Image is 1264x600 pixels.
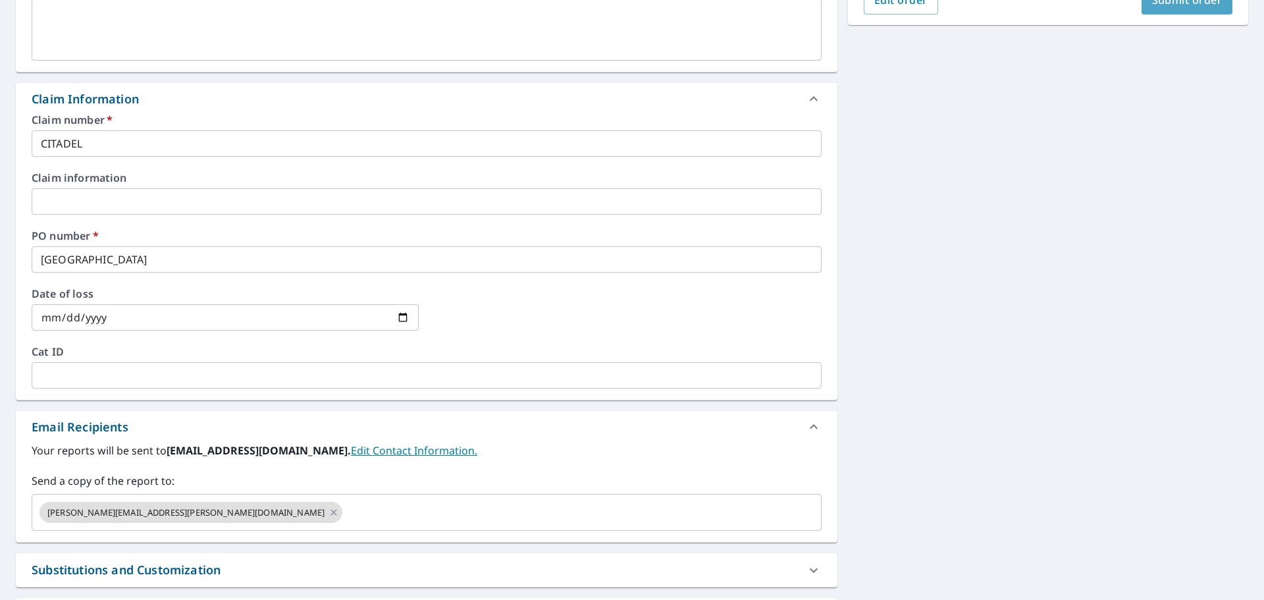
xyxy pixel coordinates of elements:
div: Substitutions and Customization [16,553,837,587]
div: Claim Information [32,90,139,108]
label: Cat ID [32,346,822,357]
a: EditContactInfo [351,443,477,458]
label: Your reports will be sent to [32,443,822,458]
label: PO number [32,231,822,241]
span: [PERSON_NAME][EMAIL_ADDRESS][PERSON_NAME][DOMAIN_NAME] [39,506,332,519]
div: Email Recipients [16,411,837,443]
div: [PERSON_NAME][EMAIL_ADDRESS][PERSON_NAME][DOMAIN_NAME] [39,502,342,523]
b: [EMAIL_ADDRESS][DOMAIN_NAME]. [167,443,351,458]
div: Email Recipients [32,418,128,436]
label: Date of loss [32,288,419,299]
label: Claim information [32,173,822,183]
div: Claim Information [16,83,837,115]
label: Claim number [32,115,822,125]
div: Substitutions and Customization [32,561,221,579]
label: Send a copy of the report to: [32,473,822,489]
